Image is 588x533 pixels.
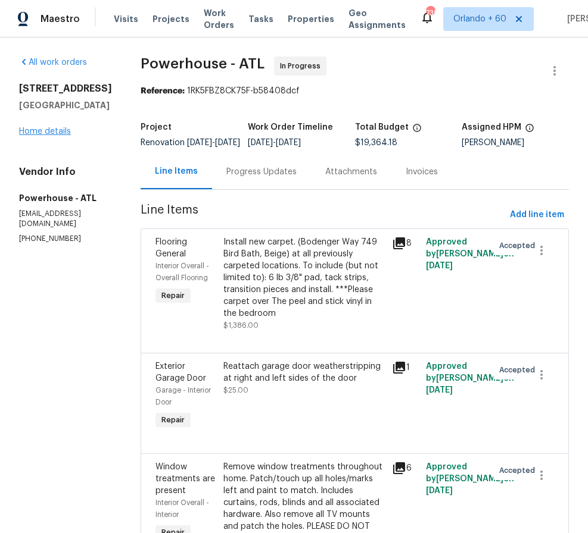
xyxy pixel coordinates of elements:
span: Powerhouse - ATL [141,57,265,71]
span: Interior Overall - Interior [155,499,209,518]
div: Line Items [155,165,198,177]
span: [DATE] [426,386,453,394]
span: - [187,139,240,147]
span: Work Orders [204,7,234,31]
button: Add line item [505,204,569,226]
a: Home details [19,127,71,136]
div: Reattach garage door weatherstripping at right and left sides of the door [223,360,385,384]
span: Accepted [499,240,540,252]
span: [DATE] [215,139,240,147]
div: 8 [392,236,419,250]
span: Window treatments are present [155,463,215,495]
span: Projects [153,13,189,25]
span: Maestro [41,13,80,25]
span: $1,386.00 [223,322,259,329]
span: Geo Assignments [349,7,406,31]
span: In Progress [280,60,325,72]
span: Approved by [PERSON_NAME] on [426,362,514,394]
span: Line Items [141,204,505,226]
h5: Assigned HPM [462,123,521,131]
span: [DATE] [248,139,273,147]
div: 1RK5FBZ8CK75F-b58408dcf [141,85,569,97]
span: Repair [157,290,189,302]
div: Progress Updates [226,166,297,178]
span: $25.00 [223,387,248,394]
h5: Total Budget [355,123,409,131]
h5: Powerhouse - ATL [19,192,112,204]
span: Garage - Interior Door [155,387,211,406]
h5: [GEOGRAPHIC_DATA] [19,99,112,111]
span: - [248,139,301,147]
span: [DATE] [276,139,301,147]
span: [DATE] [426,262,453,270]
div: [PERSON_NAME] [462,139,569,147]
span: The total cost of line items that have been proposed by Opendoor. This sum includes line items th... [412,123,422,139]
span: Tasks [248,15,273,23]
span: Orlando + 60 [453,13,506,25]
div: Attachments [325,166,377,178]
span: [DATE] [426,487,453,495]
a: All work orders [19,58,87,67]
b: Reference: [141,87,185,95]
span: Exterior Garage Door [155,362,206,382]
div: 6 [392,461,419,475]
div: Invoices [406,166,438,178]
span: $19,364.18 [355,139,397,147]
p: [EMAIL_ADDRESS][DOMAIN_NAME] [19,209,112,229]
span: Approved by [PERSON_NAME] on [426,463,514,495]
h2: [STREET_ADDRESS] [19,83,112,95]
h4: Vendor Info [19,166,112,178]
div: 1 [392,360,419,375]
span: Add line item [510,208,564,222]
h5: Work Order Timeline [248,123,333,131]
span: Flooring General [155,238,187,258]
span: The hpm assigned to this work order. [525,123,534,139]
span: Accepted [499,364,540,376]
span: [DATE] [187,139,212,147]
span: Interior Overall - Overall Flooring [155,262,209,281]
span: Repair [157,414,189,426]
span: Approved by [PERSON_NAME] on [426,238,514,270]
div: 738 [426,7,434,19]
span: Visits [114,13,138,25]
span: Properties [288,13,334,25]
span: Accepted [499,465,540,476]
div: Install new carpet. (Bodenger Way 749 Bird Bath, Beige) at all previously carpeted locations. To ... [223,236,385,319]
p: [PHONE_NUMBER] [19,234,112,244]
span: Renovation [141,139,240,147]
h5: Project [141,123,172,131]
